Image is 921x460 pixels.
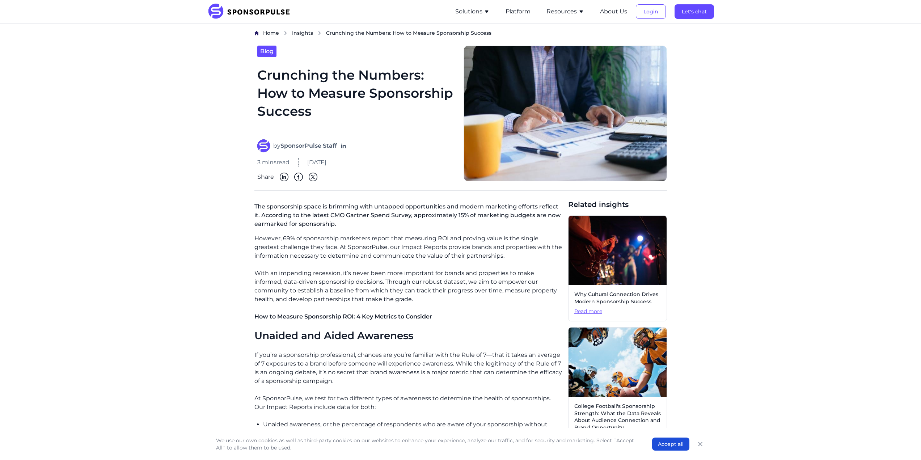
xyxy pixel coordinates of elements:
[283,31,288,35] img: chevron right
[257,158,290,167] span: 3 mins read
[652,438,689,451] button: Accept all
[317,31,322,35] img: chevron right
[506,7,531,16] button: Platform
[675,8,714,15] a: Let's chat
[257,46,276,57] a: Blog
[569,216,667,285] img: Neza Dolmo courtesy of Unsplash
[294,173,303,181] img: Facebook
[254,351,562,385] p: If you’re a sponsorship professional, chances are you’re familiar with the Rule of 7—that it take...
[326,29,491,37] span: Crunching the Numbers: How to Measure Sponsorship Success
[254,31,259,35] img: Home
[506,8,531,15] a: Platform
[464,46,667,182] img: Find out how how to measure sponsorship success using 4 key metrics that we use to understand spo...
[257,139,270,152] img: SponsorPulse Staff
[254,199,562,234] p: The sponsorship space is brimming with untapped opportunities and modern marketing efforts reflec...
[263,29,279,37] a: Home
[292,30,313,36] span: Insights
[254,330,562,342] h2: Unaided and Aided Awareness
[574,308,661,315] span: Read more
[569,328,667,397] img: Getty Images courtesy of Unsplash
[254,269,562,304] p: With an impending recession, it’s never been more important for brands and properties to make inf...
[257,66,455,131] h1: Crunching the Numbers: How to Measure Sponsorship Success
[455,7,490,16] button: Solutions
[254,394,562,412] p: At SponsorPulse, we test for two different types of awareness to determine the health of sponsors...
[309,173,317,181] img: Twitter
[307,158,326,167] span: [DATE]
[675,4,714,19] button: Let's chat
[546,7,584,16] button: Resources
[280,173,288,181] img: Linkedin
[636,8,666,15] a: Login
[568,199,667,210] span: Related insights
[340,142,347,149] a: Follow on LinkedIn
[695,439,705,449] button: Close
[600,7,627,16] button: About Us
[263,420,562,446] p: Unaided awareness, or the percentage of respondents who are aware of your sponsorship without ass...
[280,142,337,149] strong: SponsorPulse Staff
[254,234,562,260] p: However, 69% of sponsorship marketers report that measuring ROI and proving value is the single g...
[257,173,274,181] span: Share
[263,30,279,36] span: Home
[568,215,667,321] a: Why Cultural Connection Drives Modern Sponsorship SuccessRead more
[636,4,666,19] button: Login
[207,4,295,20] img: SponsorPulse
[568,327,667,447] a: College Football's Sponsorship Strength: What the Data Reveals About Audience Connection and Bran...
[254,313,432,320] span: How to Measure Sponsorship ROI: 4 Key Metrics to Consider
[216,437,638,451] p: We use our own cookies as well as third-party cookies on our websites to enhance your experience,...
[292,29,313,37] a: Insights
[574,403,661,431] span: College Football's Sponsorship Strength: What the Data Reveals About Audience Connection and Bran...
[600,8,627,15] a: About Us
[574,291,661,305] span: Why Cultural Connection Drives Modern Sponsorship Success
[273,142,337,150] span: by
